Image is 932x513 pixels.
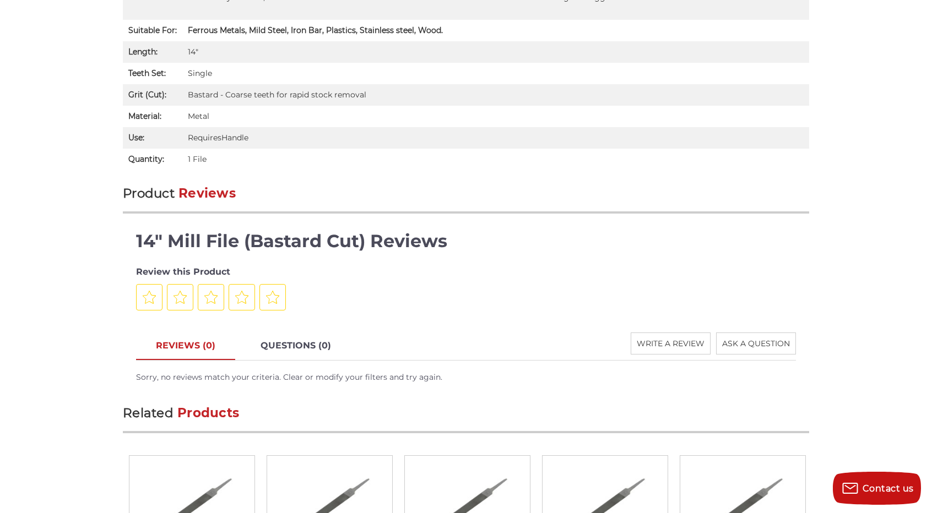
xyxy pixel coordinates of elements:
[136,372,796,383] div: Sorry, no reviews match your criteria. Clear or modify your filters and try again.
[128,133,144,143] strong: Use:
[136,332,235,360] a: REVIEWS (0)
[128,154,164,164] strong: Quantity:
[241,332,351,360] a: QUESTIONS (0)
[182,84,809,106] td: Bastard - Coarse teeth for rapid stock removal
[833,472,921,505] button: Contact us
[128,47,158,57] strong: Length:
[128,90,166,100] strong: Grit (Cut):
[716,332,796,354] button: ASK A QUESTION
[221,133,248,143] a: Handle
[182,63,809,84] td: Single
[178,185,236,201] span: Reviews
[128,25,177,35] strong: Suitable For:
[182,106,809,127] td: Metal
[182,127,809,149] td: Requires
[128,111,161,121] strong: Material:
[182,41,809,63] td: 14″
[123,405,174,421] span: Related
[188,25,443,35] span: Ferrous Metals, Mild Steel, Iron Bar, Plastics, Stainless steel, Wood.
[177,405,239,421] span: Products
[863,483,914,494] span: Contact us
[631,332,711,354] button: WRITE A REVIEW
[136,228,796,254] h4: 14" Mill File (Bastard Cut) Reviews
[136,265,796,279] div: Review this Product
[637,339,705,348] span: WRITE A REVIEW
[128,68,166,78] strong: Teeth Set:
[182,149,809,170] td: 1 File
[722,339,790,348] span: ASK A QUESTION
[123,185,175,201] span: Product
